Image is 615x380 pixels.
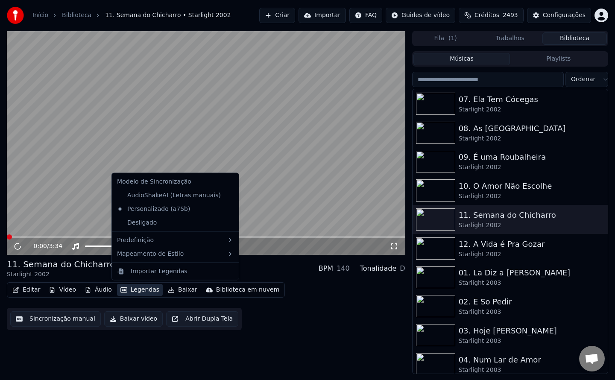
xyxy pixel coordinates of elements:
[542,32,607,45] button: Biblioteca
[413,53,510,65] button: Músicas
[349,8,382,23] button: FAQ
[10,311,101,327] button: Sincronização manual
[62,11,91,20] a: Biblioteca
[459,209,604,221] div: 11. Semana do Chicharro
[459,180,604,192] div: 10. O Amor Não Escolhe
[459,94,604,105] div: 07. Ela Tem Cócegas
[32,11,48,20] a: Início
[114,216,237,229] div: Desligado
[337,263,350,274] div: 140
[131,267,187,275] div: Importar Legendas
[400,263,405,274] div: D
[459,123,604,134] div: 08. As [GEOGRAPHIC_DATA]
[474,11,499,20] span: Créditos
[259,8,295,23] button: Criar
[114,233,237,247] div: Predefinição
[459,221,604,230] div: Starlight 2002
[459,267,604,279] div: 01. La Diz a [PERSON_NAME]
[459,192,604,201] div: Starlight 2002
[459,308,604,316] div: Starlight 2003
[166,311,238,327] button: Abrir Dupla Tela
[448,34,457,43] span: ( 1 )
[114,175,237,189] div: Modelo de Sincronização
[459,238,604,250] div: 12. A Vida é Pra Gozar
[478,32,542,45] button: Trabalhos
[413,32,478,45] button: Fila
[114,202,193,216] div: Personalizado (a75b)
[7,7,24,24] img: youka
[459,134,604,143] div: Starlight 2002
[579,346,605,371] a: Open chat
[459,296,604,308] div: 02. E So Pedir
[104,311,163,327] button: Baixar vídeo
[503,11,518,20] span: 2493
[34,242,54,251] div: /
[360,263,397,274] div: Tonalidade
[81,284,115,296] button: Áudio
[32,11,231,20] nav: breadcrumb
[527,8,591,23] button: Configurações
[299,8,346,23] button: Importar
[459,354,604,366] div: 04. Num Lar de Amor
[7,258,115,270] div: 11. Semana do Chicharro
[459,250,604,259] div: Starlight 2002
[459,366,604,374] div: Starlight 2003
[571,75,595,84] span: Ordenar
[459,337,604,345] div: Starlight 2003
[459,8,524,23] button: Créditos2493
[543,11,586,20] div: Configurações
[9,284,44,296] button: Editar
[459,163,604,172] div: Starlight 2002
[459,325,604,337] div: 03. Hoje [PERSON_NAME]
[117,284,163,296] button: Legendas
[216,286,280,294] div: Biblioteca em nuvem
[386,8,455,23] button: Guides de vídeo
[319,263,333,274] div: BPM
[105,11,231,20] span: 11. Semana do Chicharro • Starlight 2002
[459,279,604,287] div: Starlight 2003
[459,105,604,114] div: Starlight 2002
[114,247,237,260] div: Mapeamento de Estilo
[7,270,115,279] div: Starlight 2002
[114,188,224,202] div: AudioShakeAI (Letras manuais)
[34,242,47,251] span: 0:00
[510,53,607,65] button: Playlists
[459,151,604,163] div: 09. É uma Roubalheira
[49,242,62,251] span: 3:34
[45,284,79,296] button: Vídeo
[164,284,201,296] button: Baixar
